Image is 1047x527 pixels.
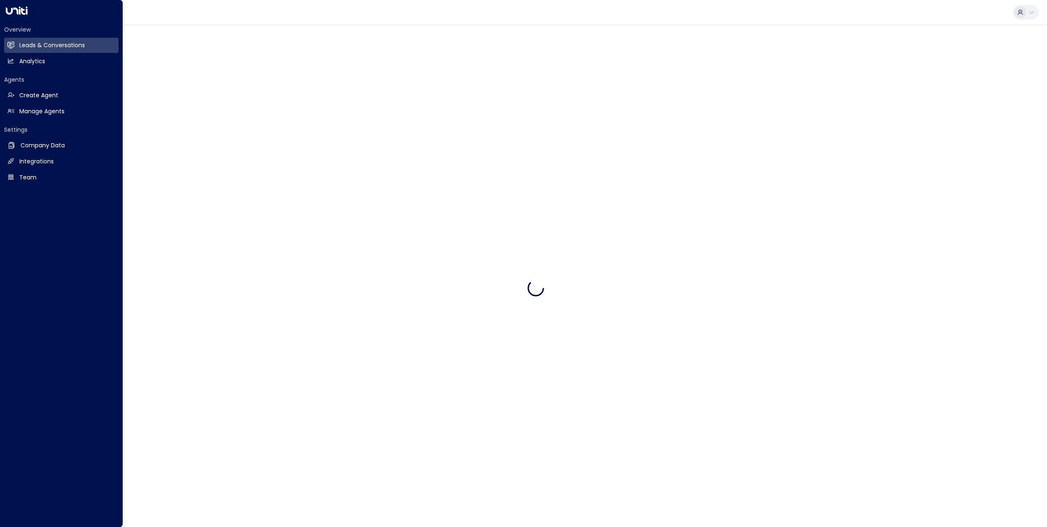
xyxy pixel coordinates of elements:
h2: Create Agent [19,91,58,100]
h2: Integrations [19,157,54,166]
a: Integrations [4,154,119,169]
h2: Analytics [19,57,45,66]
h2: Manage Agents [19,107,64,116]
a: Analytics [4,54,119,69]
h2: Leads & Conversations [19,41,85,50]
h2: Settings [4,126,119,134]
a: Manage Agents [4,104,119,119]
a: Leads & Conversations [4,38,119,53]
h2: Overview [4,25,119,34]
h2: Team [19,173,37,182]
a: Create Agent [4,88,119,103]
a: Team [4,170,119,185]
h2: Agents [4,76,119,84]
a: Company Data [4,138,119,153]
h2: Company Data [21,141,65,150]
